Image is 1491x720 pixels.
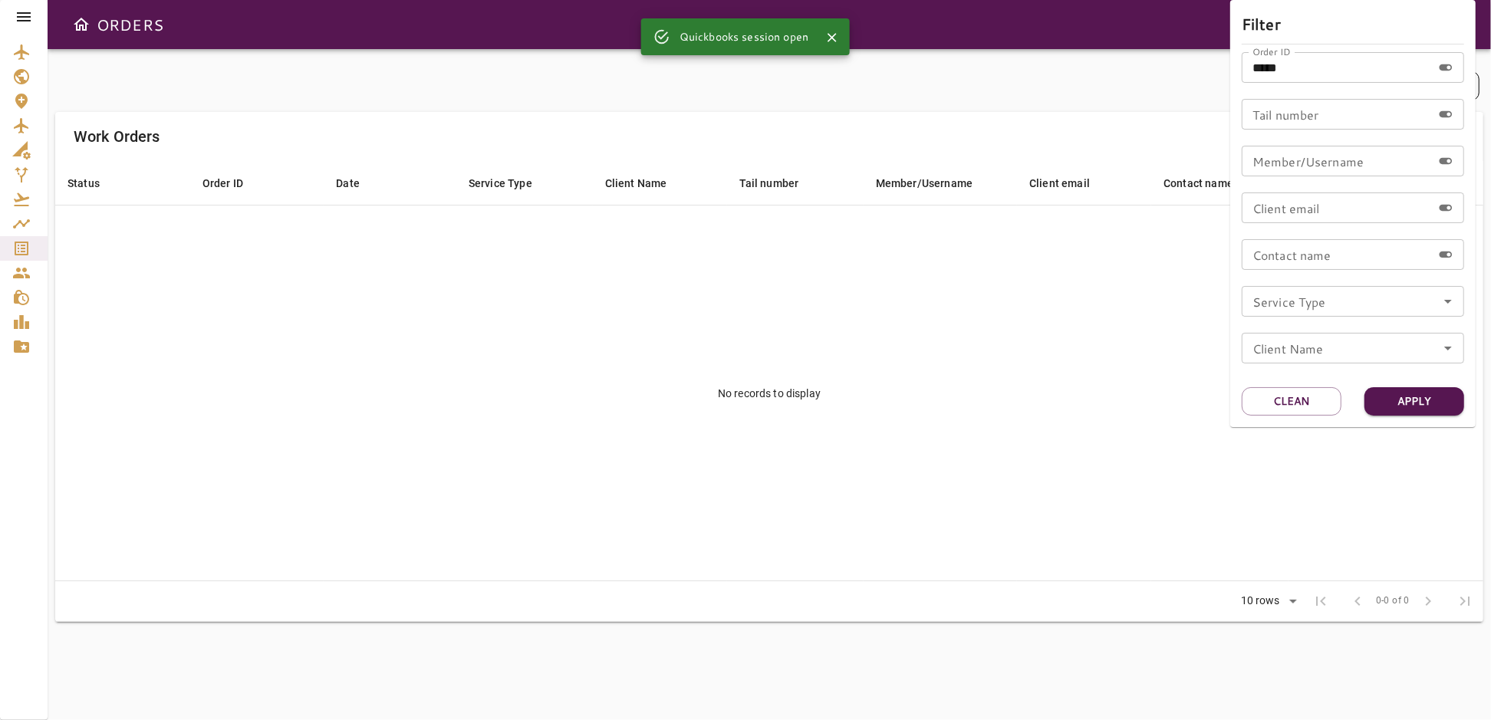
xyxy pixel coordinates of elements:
div: Quickbooks session open [680,23,808,51]
button: Close [821,26,844,49]
h6: Filter [1242,12,1464,36]
button: Open [1437,291,1459,312]
label: Order ID [1252,45,1291,58]
button: Apply [1364,387,1464,416]
button: Open [1437,337,1459,359]
button: Clean [1242,387,1341,416]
